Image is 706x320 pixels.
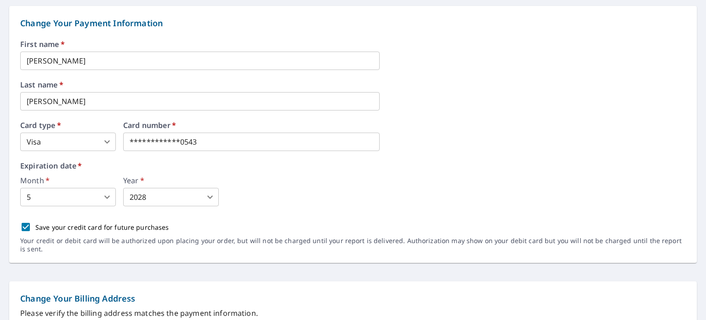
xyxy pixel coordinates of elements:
[20,17,686,29] p: Change Your Payment Information
[20,133,116,151] div: Visa
[20,162,686,169] label: Expiration date
[20,41,686,48] label: First name
[123,177,219,184] label: Year
[20,308,686,319] p: Please verify the billing address matches the payment information.
[123,188,219,206] div: 2028
[20,122,116,129] label: Card type
[123,122,380,129] label: Card number
[20,292,686,305] p: Change Your Billing Address
[20,237,686,253] p: Your credit or debit card will be authorized upon placing your order, but will not be charged unt...
[20,81,686,88] label: Last name
[20,188,116,206] div: 5
[20,177,116,184] label: Month
[35,222,169,232] p: Save your credit card for future purchases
